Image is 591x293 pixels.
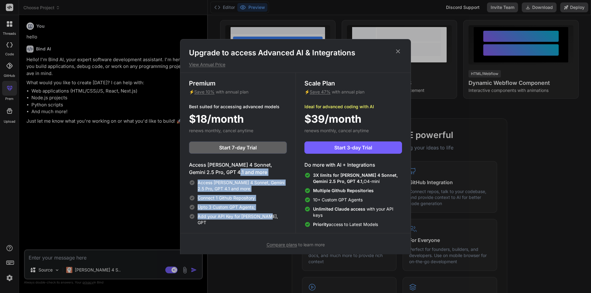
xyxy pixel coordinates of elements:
span: Save 10% [194,89,215,94]
span: 3X limits for [PERSON_NAME] 4 Sonnet, Gemini 2.5 Pro, GPT 4.1, [313,172,398,184]
span: O4-mini [313,172,402,184]
span: to learn more [267,242,325,247]
h4: Access [PERSON_NAME] 4 Sonnet, Gemini 2.5 Pro, GPT 4.1 and more [189,161,287,176]
span: Connect 1 Github Repository [198,195,255,201]
span: Access [PERSON_NAME] 4 Sonnet, Gemini 2.5 Pro, GPT 4.1 and more [198,180,287,192]
span: Save 47% [310,89,331,94]
span: access to Latest Models [313,221,378,228]
h4: Do more with AI + Integrations [304,161,402,168]
span: Start 3-day Trial [334,144,372,151]
h3: Premium [189,79,287,88]
p: ⚡ with annual plan [304,89,402,95]
p: Best suited for accessing advanced models [189,104,287,110]
span: Priority [313,222,329,227]
span: renews monthly, cancel anytime [189,128,253,133]
span: $18/month [189,111,244,127]
p: View Annual Price [189,61,402,68]
span: Multiple Github Repositories [313,188,374,193]
button: Start 7-day Trial [189,141,287,154]
span: Unlimited Claude access [313,206,367,212]
span: Add your API Key for [PERSON_NAME], GPT [198,213,287,226]
h1: Upgrade to access Advanced AI & Integrations [189,48,402,58]
span: $39/month [304,111,361,127]
span: with your API keys [313,206,402,218]
button: Start 3-day Trial [304,141,402,154]
span: Upto 3 Custom GPT Agents; [198,204,255,210]
p: ⚡ with annual plan [189,89,287,95]
p: Ideal for advanced coding with AI [304,104,402,110]
h3: Scale Plan [304,79,402,88]
span: renews monthly, cancel anytime [304,128,369,133]
span: Start 7-day Trial [219,144,257,151]
span: 10+ Custom GPT Agents [313,197,363,203]
span: Compare plans [267,242,297,247]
